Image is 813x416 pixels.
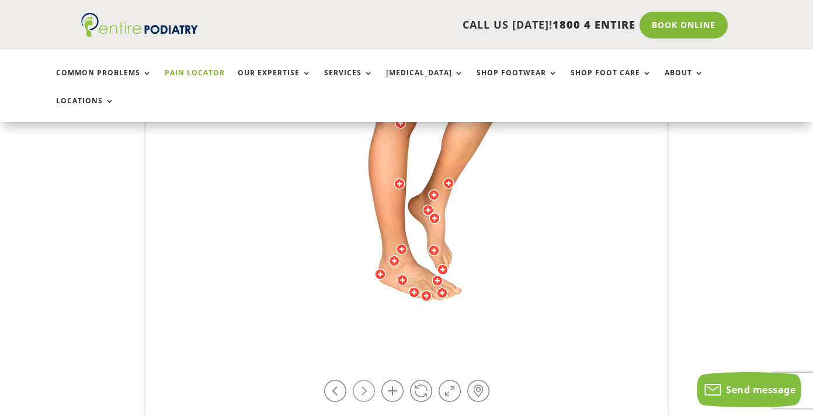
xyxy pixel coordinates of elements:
a: [MEDICAL_DATA] [386,69,464,94]
a: Shop Footwear [477,69,558,94]
a: Our Expertise [238,69,311,94]
a: Zoom in / out [381,380,404,402]
button: Send message [697,372,801,407]
a: Shop Foot Care [571,69,652,94]
a: Rotate left [324,380,346,402]
a: Entire Podiatry [81,28,198,40]
a: Book Online [640,12,728,39]
a: Play / Stop [410,380,432,402]
span: 1800 4 ENTIRE [553,18,635,32]
a: Common Problems [56,69,152,94]
a: Rotate right [353,380,375,402]
a: Services [324,69,373,94]
a: Full Screen on / off [439,380,461,402]
a: Locations [56,97,114,122]
a: Hot-spots on / off [467,380,489,402]
img: logo (1) [81,13,198,37]
p: CALL US [DATE]! [230,18,635,33]
a: Pain Locator [165,69,225,94]
a: About [665,69,704,94]
span: Send message [726,383,795,396]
